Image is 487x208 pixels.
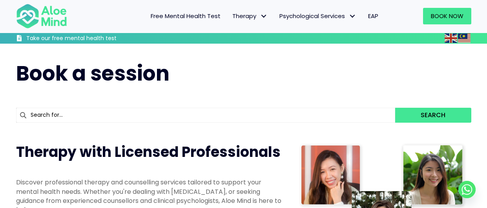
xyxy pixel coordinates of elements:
a: Free Mental Health Test [145,8,226,24]
span: Psychological Services: submenu [347,11,358,22]
span: Psychological Services [279,12,356,20]
img: ms [458,33,471,43]
a: English [445,33,458,42]
span: Book Now [431,12,463,20]
nav: Menu [77,8,384,24]
a: Psychological ServicesPsychological Services: submenu [274,8,362,24]
span: Therapy with Licensed Professionals [16,142,281,162]
input: Search for... [16,108,396,123]
img: Aloe mind Logo [16,3,67,29]
button: Search [395,108,471,123]
a: EAP [362,8,384,24]
span: Book a session [16,59,170,88]
a: Whatsapp [458,181,476,198]
a: Malay [458,33,471,42]
span: Therapy [232,12,268,20]
img: en [445,33,457,43]
a: TherapyTherapy: submenu [226,8,274,24]
a: Book Now [423,8,471,24]
span: EAP [368,12,378,20]
h3: Take our free mental health test [26,35,159,42]
a: Take our free mental health test [16,35,159,44]
span: Therapy: submenu [258,11,270,22]
span: Free Mental Health Test [151,12,221,20]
